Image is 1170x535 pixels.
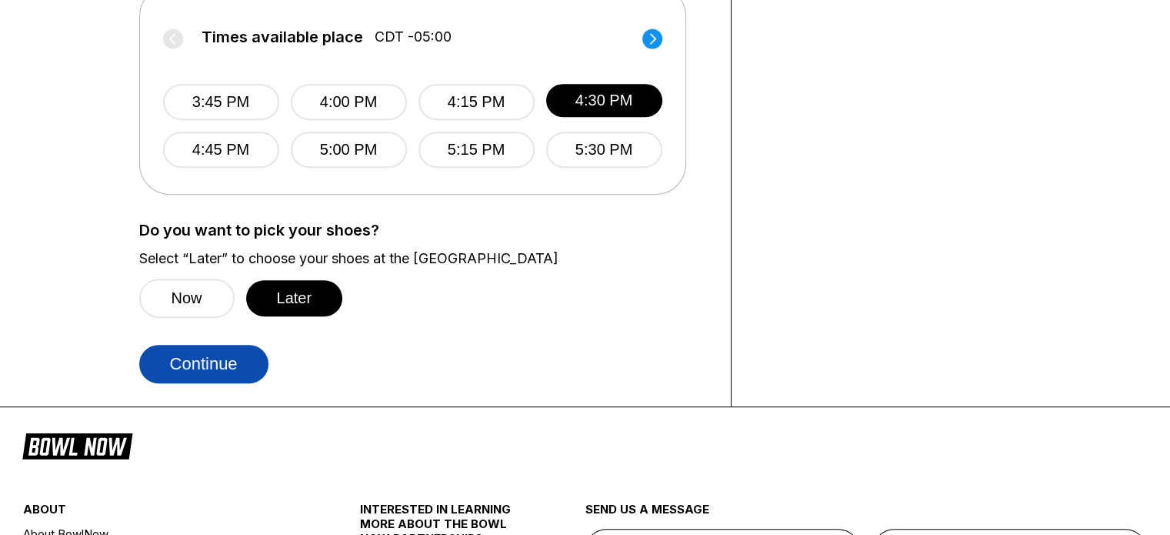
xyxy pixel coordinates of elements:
[418,132,535,168] button: 5:15 PM
[139,250,708,267] label: Select “Later” to choose your shoes at the [GEOGRAPHIC_DATA]
[139,279,235,318] button: Now
[23,502,304,524] div: about
[375,28,452,45] span: CDT -05:00
[202,28,363,45] span: Times available place
[291,132,407,168] button: 5:00 PM
[163,84,279,120] button: 3:45 PM
[418,84,535,120] button: 4:15 PM
[246,280,343,316] button: Later
[291,84,407,120] button: 4:00 PM
[546,132,662,168] button: 5:30 PM
[585,502,1147,529] div: send us a message
[546,84,662,117] button: 4:30 PM
[163,132,279,168] button: 4:45 PM
[139,345,268,383] button: Continue
[139,222,708,239] label: Do you want to pick your shoes?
